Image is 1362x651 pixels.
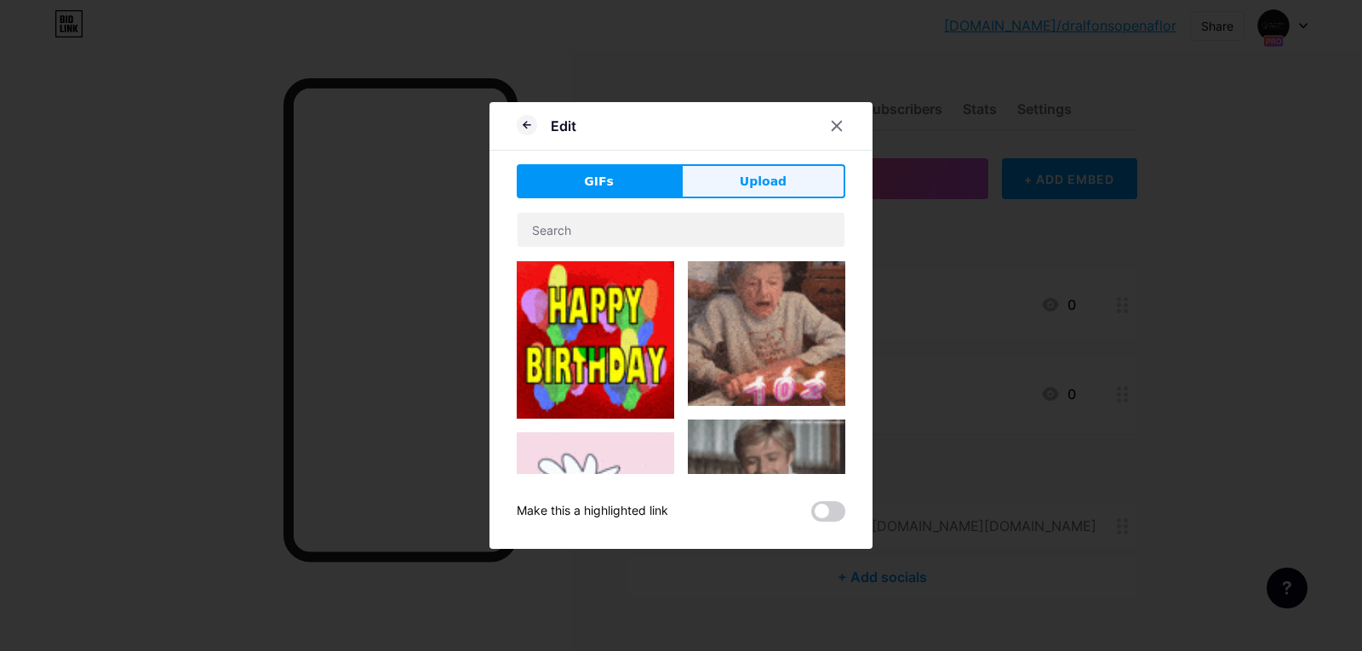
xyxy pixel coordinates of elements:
button: GIFs [517,164,681,198]
img: Gihpy [517,432,674,597]
span: Upload [740,173,787,191]
span: GIFs [584,173,614,191]
div: Make this a highlighted link [517,501,668,522]
input: Search [518,213,844,247]
div: Edit [551,116,576,136]
button: Upload [681,164,845,198]
img: Gihpy [688,261,845,406]
img: Gihpy [517,261,674,419]
img: Gihpy [688,420,845,509]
